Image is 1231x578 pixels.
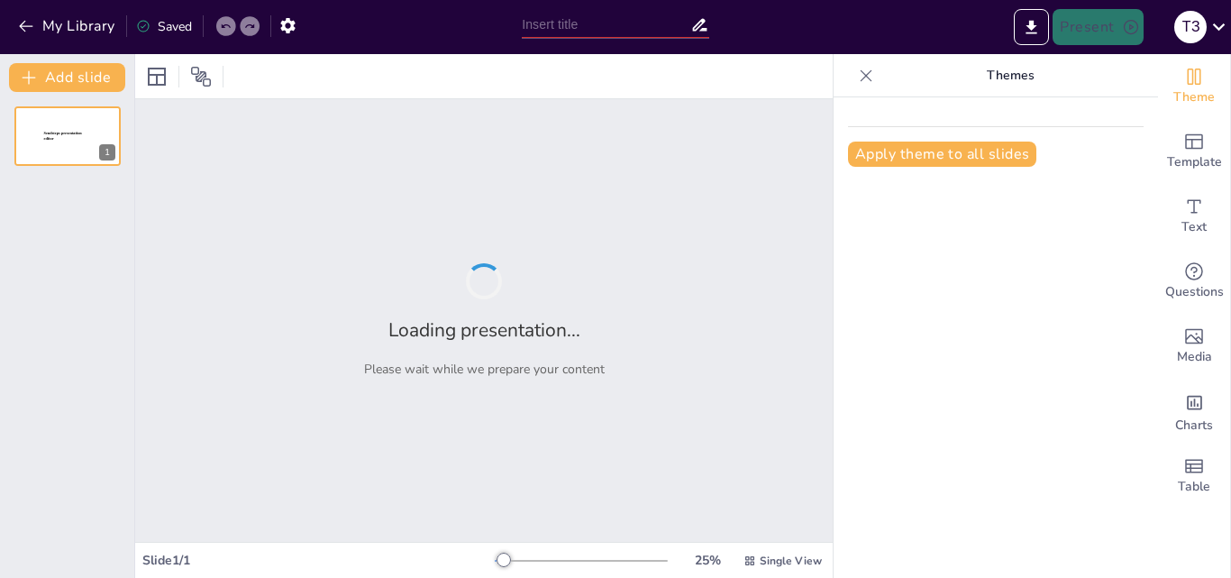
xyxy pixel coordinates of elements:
div: 1 [99,144,115,161]
button: Т З [1174,9,1207,45]
span: Questions [1165,282,1224,302]
span: Table [1178,477,1210,497]
div: Add charts and graphs [1158,379,1230,444]
div: 25 % [686,552,729,569]
h2: Loading presentation... [388,317,580,343]
div: Add ready made slides [1158,119,1230,184]
div: Add text boxes [1158,184,1230,249]
button: My Library [14,12,123,41]
span: Single View [760,554,822,568]
div: Saved [136,18,192,35]
span: Text [1181,217,1207,237]
span: Template [1167,152,1222,172]
span: Theme [1173,87,1215,107]
button: Export to PowerPoint [1014,9,1049,45]
p: Please wait while we prepare your content [364,361,605,378]
button: Add slide [9,63,125,92]
div: Layout [142,62,171,91]
span: Media [1177,347,1212,367]
button: Apply theme to all slides [848,142,1036,167]
span: Charts [1175,416,1213,436]
button: Present [1053,9,1143,45]
div: Get real-time input from your audience [1158,249,1230,314]
div: Т З [1174,11,1207,43]
div: Slide 1 / 1 [142,552,495,569]
div: 1 [14,106,121,166]
span: Position [190,66,212,87]
div: Add images, graphics, shapes or video [1158,314,1230,379]
div: Change the overall theme [1158,54,1230,119]
p: Themes [880,54,1140,97]
span: Sendsteps presentation editor [44,132,82,142]
input: Insert title [522,12,690,38]
div: Add a table [1158,444,1230,509]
